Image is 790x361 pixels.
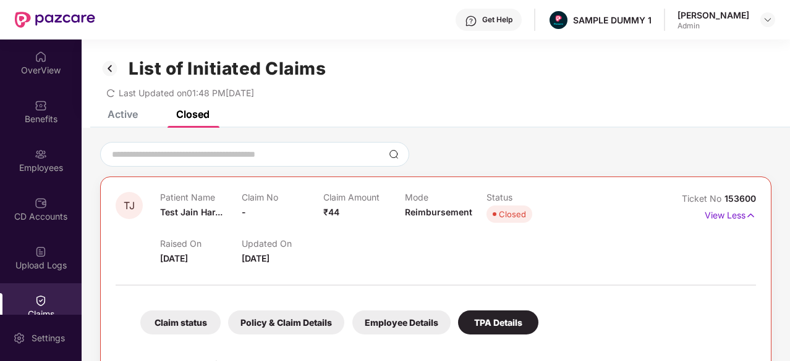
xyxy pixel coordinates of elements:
span: Ticket No [682,193,724,204]
img: svg+xml;base64,PHN2ZyBpZD0iRW1wbG95ZWVzIiB4bWxucz0iaHR0cDovL3d3dy53My5vcmcvMjAwMC9zdmciIHdpZHRoPS... [35,148,47,160]
span: - [242,207,246,217]
div: Admin [677,21,749,31]
p: Mode [405,192,486,202]
div: Employee Details [352,310,451,334]
div: [PERSON_NAME] [677,9,749,21]
p: Claim No [242,192,323,202]
span: Test Jain Har... [160,207,223,217]
span: [DATE] [160,253,188,263]
span: Last Updated on 01:48 PM[DATE] [119,88,254,98]
p: Claim Amount [323,192,405,202]
img: New Pazcare Logo [15,12,95,28]
img: Pazcare_Alternative_logo-01-01.png [550,11,567,29]
img: svg+xml;base64,PHN2ZyB3aWR0aD0iMzIiIGhlaWdodD0iMzIiIHZpZXdCb3g9IjAgMCAzMiAzMiIgZmlsbD0ibm9uZSIgeG... [100,58,120,79]
p: Status [486,192,568,202]
div: Get Help [482,15,512,25]
img: svg+xml;base64,PHN2ZyBpZD0iVXBsb2FkX0xvZ3MiIGRhdGEtbmFtZT0iVXBsb2FkIExvZ3MiIHhtbG5zPSJodHRwOi8vd3... [35,246,47,258]
p: Raised On [160,238,242,249]
img: svg+xml;base64,PHN2ZyBpZD0iQ0RfQWNjb3VudHMiIGRhdGEtbmFtZT0iQ0QgQWNjb3VudHMiIHhtbG5zPSJodHRwOi8vd3... [35,197,47,209]
span: Reimbursement [405,207,472,217]
div: SAMPLE DUMMY 1 [573,14,652,26]
div: Settings [28,332,69,344]
div: Active [108,108,138,120]
div: TPA Details [458,310,538,334]
img: svg+xml;base64,PHN2ZyBpZD0iSGVscC0zMngzMiIgeG1sbnM9Imh0dHA6Ly93d3cudzMub3JnLzIwMDAvc3ZnIiB3aWR0aD... [465,15,477,27]
img: svg+xml;base64,PHN2ZyBpZD0iQmVuZWZpdHMiIHhtbG5zPSJodHRwOi8vd3d3LnczLm9yZy8yMDAwL3N2ZyIgd2lkdGg9Ij... [35,99,47,112]
img: svg+xml;base64,PHN2ZyBpZD0iRHJvcGRvd24tMzJ4MzIiIHhtbG5zPSJodHRwOi8vd3d3LnczLm9yZy8yMDAwL3N2ZyIgd2... [763,15,773,25]
span: [DATE] [242,253,270,263]
span: ₹44 [323,207,339,217]
div: Policy & Claim Details [228,310,344,334]
p: Updated On [242,238,323,249]
p: Patient Name [160,192,242,202]
img: svg+xml;base64,PHN2ZyB4bWxucz0iaHR0cDovL3d3dy53My5vcmcvMjAwMC9zdmciIHdpZHRoPSIxNyIgaGVpZ2h0PSIxNy... [745,209,756,222]
div: Closed [176,108,210,120]
img: svg+xml;base64,PHN2ZyBpZD0iU2VhcmNoLTMyeDMyIiB4bWxucz0iaHR0cDovL3d3dy53My5vcmcvMjAwMC9zdmciIHdpZH... [389,149,399,159]
img: svg+xml;base64,PHN2ZyBpZD0iSG9tZSIgeG1sbnM9Imh0dHA6Ly93d3cudzMub3JnLzIwMDAvc3ZnIiB3aWR0aD0iMjAiIG... [35,51,47,63]
p: View Less [705,205,756,222]
img: svg+xml;base64,PHN2ZyBpZD0iU2V0dGluZy0yMHgyMCIgeG1sbnM9Imh0dHA6Ly93d3cudzMub3JnLzIwMDAvc3ZnIiB3aW... [13,332,25,344]
div: Claim status [140,310,221,334]
span: redo [106,88,115,98]
img: svg+xml;base64,PHN2ZyBpZD0iQ2xhaW0iIHhtbG5zPSJodHRwOi8vd3d3LnczLm9yZy8yMDAwL3N2ZyIgd2lkdGg9IjIwIi... [35,294,47,307]
span: TJ [124,201,135,211]
div: Closed [499,208,526,220]
span: 153600 [724,193,756,204]
h1: List of Initiated Claims [129,58,326,79]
